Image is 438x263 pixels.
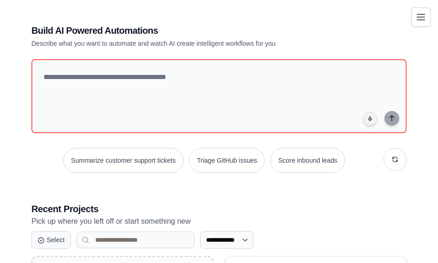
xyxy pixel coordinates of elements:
p: Pick up where you left off or start something new [31,215,407,227]
button: Toggle navigation [411,7,431,27]
button: Summarize customer support tickets [63,148,183,173]
button: Triage GitHub issues [189,148,265,173]
button: Select [31,231,71,249]
h1: Build AI Powered Automations [31,24,342,37]
button: Click to speak your automation idea [363,112,377,126]
button: Get new suggestions [383,148,407,171]
p: Describe what you want to automate and watch AI create intelligent workflows for you [31,39,342,48]
h3: Recent Projects [31,202,407,215]
button: Score inbound leads [270,148,345,173]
